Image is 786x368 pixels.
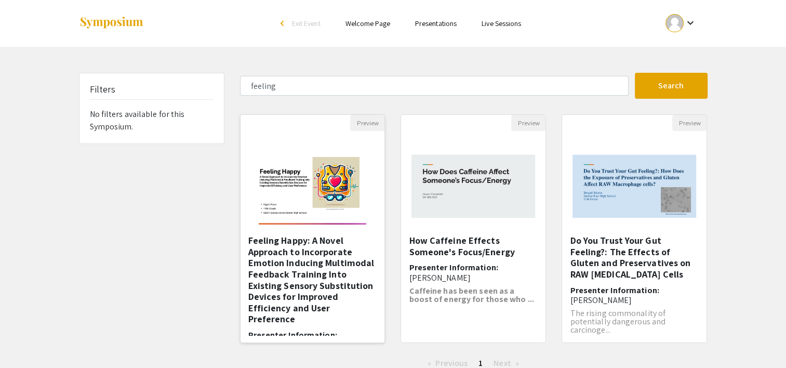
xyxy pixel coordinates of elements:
div: Open Presentation <p>Do You Trust Your Gut Feeling?: The Effects of Gluten and Preservatives on R... [562,114,707,343]
h6: Presenter Information: [248,330,377,350]
h6: Presenter Information: [409,262,538,282]
a: Presentations [415,19,457,28]
div: No filters available for this Symposium. [79,73,224,143]
a: Welcome Page [345,19,390,28]
h5: Do You Trust Your Gut Feeling?: The Effects of Gluten and Preservatives on RAW [MEDICAL_DATA] Cells [570,235,699,280]
h5: Feeling Happy: A Novel Approach to Incorporate Emotion Inducing Multimodal Feedback Training Into... [248,235,377,325]
strong: Caffeine has been seen as a boost of energy for those who ... [409,285,534,305]
div: Open Presentation <p class="ql-align-center"><strong style="background-color: transparent; color:... [240,114,385,343]
h5: Filters [90,84,116,95]
span: [PERSON_NAME] [409,272,470,283]
span: The rising commonality of potentially dangerous and carcinoge... [570,308,665,335]
button: Preview [672,115,707,131]
mat-icon: Expand account dropdown [684,17,696,29]
button: Preview [350,115,384,131]
input: Search Keyword(s) Or Author(s) [240,76,629,96]
button: Search [635,73,708,99]
a: Live Sessions [482,19,521,28]
span: [PERSON_NAME] [570,295,631,306]
button: Preview [511,115,545,131]
img: <p class="ql-align-center"><strong style="background-color: transparent; color: rgb(0, 0, 0);">Fe... [248,131,377,235]
h6: Presenter Information: [570,285,699,305]
div: Open Presentation <p>How Caffeine Effects Someone's Focus/Energy</p> [401,114,546,343]
div: arrow_back_ios [281,20,287,27]
img: <p>How Caffeine Effects Someone's Focus/Energy</p> [401,138,545,228]
h5: How Caffeine Effects Someone's Focus/Energy [409,235,538,257]
img: <p>Do You Trust Your Gut Feeling?: The Effects of Gluten and Preservatives on RAW Macrophage Cell... [562,138,707,228]
button: Expand account dropdown [655,11,707,35]
span: Exit Event [292,19,321,28]
iframe: Chat [8,321,44,360]
img: Symposium by ForagerOne [79,16,144,30]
